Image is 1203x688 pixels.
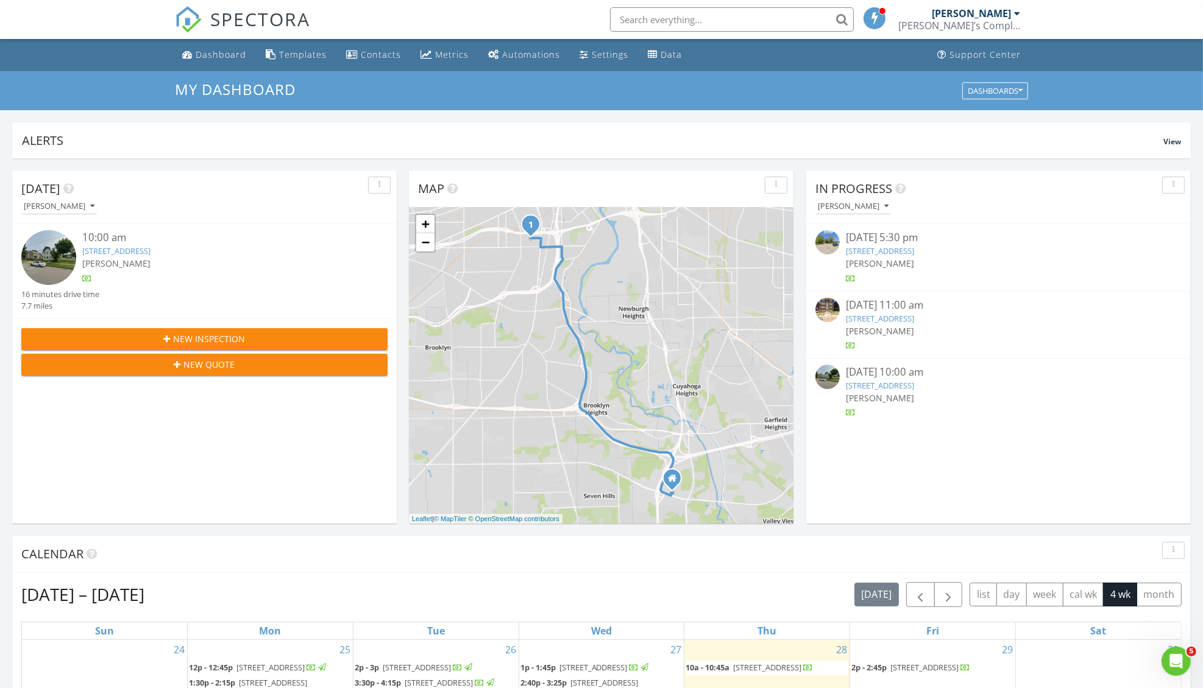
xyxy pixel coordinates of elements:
a: Leaflet [412,515,432,522]
div: Alerts [22,132,1163,149]
button: Next [934,582,963,607]
a: 2p - 2:45p [STREET_ADDRESS] [851,661,1014,675]
div: Automations [502,49,560,60]
a: © MapTiler [434,515,467,522]
button: Previous [906,582,935,607]
a: [STREET_ADDRESS] [82,245,151,256]
input: Search everything... [610,7,854,32]
span: 5 [1187,647,1196,656]
a: 10:00 am [STREET_ADDRESS] [PERSON_NAME] 16 minutes drive time 7.7 miles [21,230,388,312]
div: Settings [592,49,628,60]
a: Go to August 29, 2025 [999,640,1015,659]
img: streetview [815,298,840,322]
span: [PERSON_NAME] [82,258,151,269]
button: [PERSON_NAME] [815,198,891,215]
a: 12p - 12:45p [STREET_ADDRESS] [189,661,352,675]
a: 12p - 12:45p [STREET_ADDRESS] [189,662,328,673]
span: 3:30p - 4:15p [355,677,401,688]
span: [STREET_ADDRESS] [236,662,305,673]
div: Templates [279,49,327,60]
a: [DATE] 10:00 am [STREET_ADDRESS] [PERSON_NAME] [815,365,1182,419]
a: [STREET_ADDRESS] [846,245,914,256]
div: | [409,514,562,524]
a: 2p - 2:45p [STREET_ADDRESS] [851,662,970,673]
a: Tuesday [425,622,447,639]
button: month [1137,583,1182,606]
a: Settings [575,44,633,66]
a: Wednesday [589,622,614,639]
span: View [1163,136,1181,147]
div: [DATE] 5:30 pm [846,230,1151,245]
a: SPECTORA [175,16,310,42]
div: Contacts [361,49,401,60]
a: [STREET_ADDRESS] [846,313,914,324]
div: Data [661,49,682,60]
a: 2p - 3p [STREET_ADDRESS] [355,662,474,673]
a: Contacts [341,44,406,66]
a: Support Center [932,44,1026,66]
h2: [DATE] – [DATE] [21,582,144,606]
div: [PERSON_NAME] [24,202,94,211]
i: 1 [528,221,533,230]
button: 4 wk [1103,583,1137,606]
span: [PERSON_NAME] [846,258,914,269]
a: Monday [257,622,284,639]
a: Sunday [93,622,116,639]
button: [PERSON_NAME] [21,198,97,215]
div: [DATE] 11:00 am [846,298,1151,313]
img: streetview [21,230,76,285]
span: 10a - 10:45a [686,662,729,673]
span: [STREET_ADDRESS] [383,662,451,673]
a: Metrics [416,44,474,66]
span: [STREET_ADDRESS] [405,677,473,688]
a: Go to August 28, 2025 [834,640,850,659]
a: 3:30p - 4:15p [STREET_ADDRESS] [355,677,496,688]
span: 1p - 1:45p [520,662,556,673]
a: 10a - 10:45a [STREET_ADDRESS] [686,661,848,675]
a: Go to August 24, 2025 [171,640,187,659]
img: The Best Home Inspection Software - Spectora [175,6,202,33]
span: 1:30p - 2:15p [189,677,235,688]
a: [DATE] 5:30 pm [STREET_ADDRESS] [PERSON_NAME] [815,230,1182,284]
a: Go to August 27, 2025 [668,640,684,659]
span: In Progress [815,180,892,197]
span: [STREET_ADDRESS] [890,662,959,673]
span: 12p - 12:45p [189,662,233,673]
img: streetview [815,230,840,254]
div: 10:00 am [82,230,357,245]
a: Zoom in [416,215,435,233]
button: list [970,583,997,606]
div: 7.7 miles [21,300,99,312]
div: Dashboard [196,49,246,60]
a: Automations (Basic) [483,44,565,66]
div: [PERSON_NAME] [818,202,889,211]
span: 2p - 2:45p [851,662,887,673]
div: 6155 Rockside Sq, Independence OH 44131 [672,478,680,485]
button: New Quote [21,354,388,376]
span: [PERSON_NAME] [846,325,914,337]
a: Data [643,44,687,66]
button: Dashboards [962,82,1028,99]
span: [DATE] [21,180,60,197]
a: 2p - 3p [STREET_ADDRESS] [355,661,517,675]
button: week [1026,583,1063,606]
a: Saturday [1088,622,1109,639]
div: Dashboards [968,86,1023,95]
span: New Quote [184,358,235,371]
a: Go to August 26, 2025 [503,640,519,659]
span: My Dashboard [175,79,296,99]
div: Support Center [949,49,1021,60]
span: SPECTORA [210,6,310,32]
iframe: Intercom live chat [1162,647,1191,676]
a: 1p - 1:45p [STREET_ADDRESS] [520,661,683,675]
span: [PERSON_NAME] [846,392,914,404]
button: cal wk [1063,583,1104,606]
a: Templates [261,44,332,66]
button: [DATE] [854,583,899,606]
button: day [996,583,1027,606]
span: [STREET_ADDRESS] [559,662,628,673]
div: 3131 Seymour Ave, Cleveland, OH 44113 [531,224,538,231]
a: Thursday [755,622,779,639]
span: Map [418,180,444,197]
span: 2p - 3p [355,662,379,673]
